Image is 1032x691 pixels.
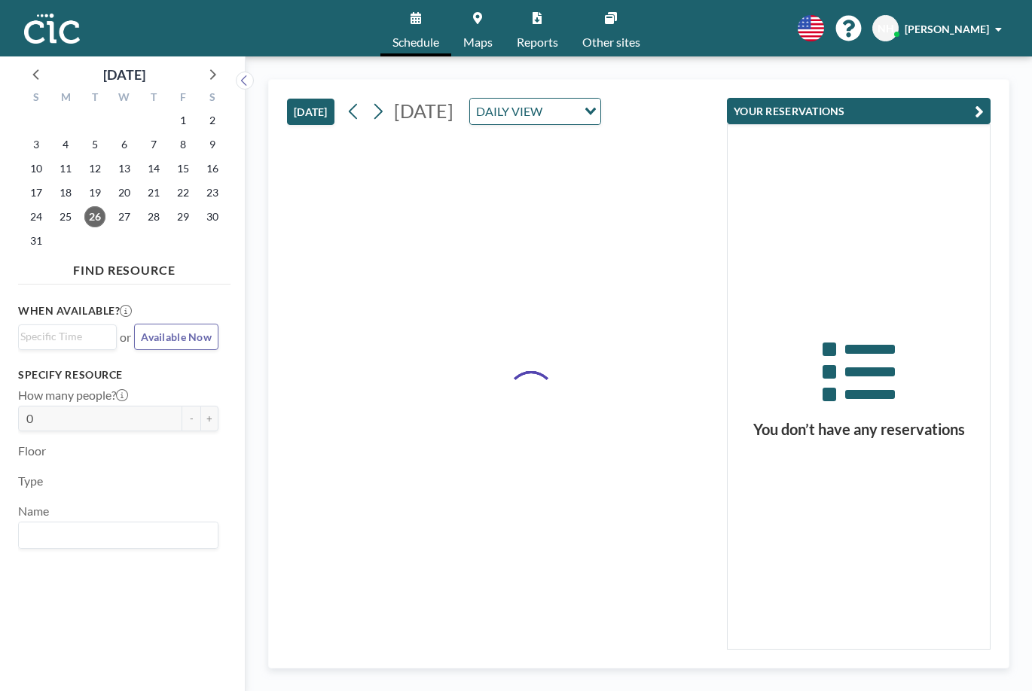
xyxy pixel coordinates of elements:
span: Friday, August 1, 2025 [173,110,194,131]
button: [DATE] [287,99,334,125]
span: Friday, August 8, 2025 [173,134,194,155]
span: Sunday, August 17, 2025 [26,182,47,203]
span: Monday, August 11, 2025 [55,158,76,179]
span: Tuesday, August 12, 2025 [84,158,105,179]
span: NH [878,22,894,35]
input: Search for option [20,525,209,545]
label: Type [18,473,43,489]
img: organization-logo [24,14,80,44]
input: Search for option [547,102,576,121]
span: Saturday, August 23, 2025 [202,182,223,203]
span: or [120,330,131,345]
div: Search for option [19,325,116,348]
span: Saturday, August 2, 2025 [202,110,223,131]
span: DAILY VIEW [473,102,545,121]
button: Available Now [134,324,218,350]
div: M [51,89,81,108]
span: Sunday, August 24, 2025 [26,206,47,227]
span: Thursday, August 28, 2025 [143,206,164,227]
button: + [200,406,218,431]
h4: FIND RESOURCE [18,257,231,278]
span: Monday, August 18, 2025 [55,182,76,203]
span: Sunday, August 10, 2025 [26,158,47,179]
span: Friday, August 22, 2025 [173,182,194,203]
span: Thursday, August 21, 2025 [143,182,164,203]
span: Friday, August 29, 2025 [173,206,194,227]
span: Wednesday, August 6, 2025 [114,134,135,155]
span: Sunday, August 31, 2025 [26,230,47,251]
label: Floor [18,443,46,458]
span: Tuesday, August 26, 2025 [84,206,105,227]
span: [DATE] [394,99,453,122]
span: Reports [517,36,558,48]
div: T [139,89,168,108]
span: Maps [463,36,493,48]
span: Wednesday, August 20, 2025 [114,182,135,203]
div: F [168,89,197,108]
label: How many people? [18,388,128,403]
h3: You don’t have any reservations [728,420,990,439]
div: S [22,89,51,108]
input: Search for option [20,328,108,345]
button: YOUR RESERVATIONS [727,98,991,124]
span: Friday, August 15, 2025 [173,158,194,179]
span: Wednesday, August 13, 2025 [114,158,135,179]
span: [PERSON_NAME] [905,23,989,35]
span: Other sites [582,36,640,48]
span: Saturday, August 16, 2025 [202,158,223,179]
span: Tuesday, August 5, 2025 [84,134,105,155]
div: S [197,89,227,108]
div: Search for option [19,522,218,548]
div: Search for option [470,99,600,124]
h3: Specify resource [18,368,218,382]
span: Wednesday, August 27, 2025 [114,206,135,227]
button: - [182,406,200,431]
span: Saturday, August 30, 2025 [202,206,223,227]
span: Thursday, August 7, 2025 [143,134,164,155]
span: Sunday, August 3, 2025 [26,134,47,155]
div: T [81,89,110,108]
label: Name [18,504,49,519]
span: Thursday, August 14, 2025 [143,158,164,179]
span: Available Now [141,330,212,343]
span: Tuesday, August 19, 2025 [84,182,105,203]
span: Saturday, August 9, 2025 [202,134,223,155]
span: Monday, August 25, 2025 [55,206,76,227]
div: W [110,89,139,108]
div: [DATE] [103,64,145,85]
span: Schedule [392,36,439,48]
span: Monday, August 4, 2025 [55,134,76,155]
